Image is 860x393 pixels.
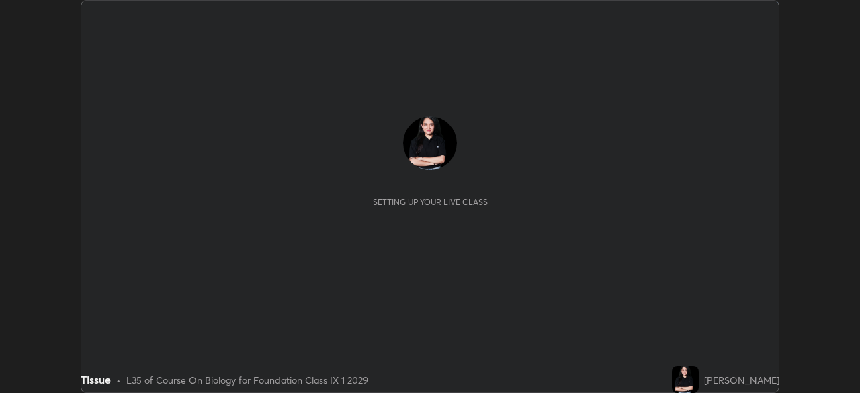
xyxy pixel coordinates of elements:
img: d9d8bfb0901b438ca4ed91f34abb5a86.jpg [672,366,699,393]
div: • [116,373,121,387]
div: L35 of Course On Biology for Foundation Class IX 1 2029 [126,373,368,387]
img: d9d8bfb0901b438ca4ed91f34abb5a86.jpg [403,116,457,170]
div: [PERSON_NAME] [704,373,779,387]
div: Tissue [81,372,111,388]
div: Setting up your live class [373,197,488,207]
